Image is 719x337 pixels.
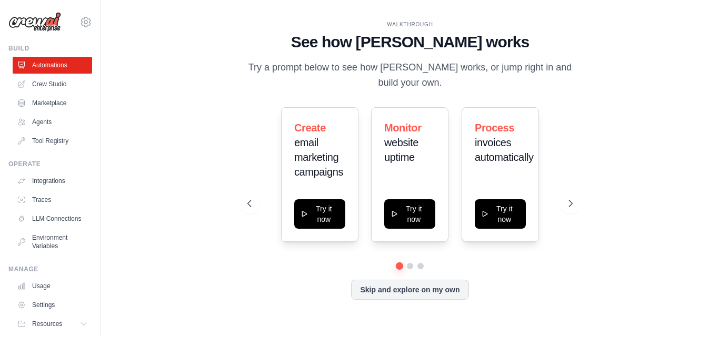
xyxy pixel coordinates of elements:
span: Resources [32,320,62,328]
a: Agents [13,114,92,130]
span: Monitor [384,122,422,134]
button: Try it now [475,199,526,229]
a: Automations [13,57,92,74]
a: Tool Registry [13,132,92,149]
a: Crew Studio [13,76,92,93]
a: Environment Variables [13,229,92,254]
span: invoices automatically [475,137,534,163]
button: Skip and explore on my own [351,280,468,300]
button: Resources [13,315,92,332]
a: LLM Connections [13,210,92,227]
span: email marketing campaigns [294,137,343,178]
a: Usage [13,278,92,294]
a: Traces [13,191,92,208]
a: Settings [13,297,92,313]
div: WALKTHROUGH [247,21,573,28]
img: Logo [8,12,61,32]
div: Build [8,44,92,53]
span: website uptime [384,137,418,163]
a: Marketplace [13,95,92,111]
button: Try it now [294,199,345,229]
button: Try it now [384,199,435,229]
div: Operate [8,160,92,168]
h1: See how [PERSON_NAME] works [247,33,573,52]
span: Process [475,122,514,134]
p: Try a prompt below to see how [PERSON_NAME] works, or jump right in and build your own. [247,60,573,91]
div: Manage [8,265,92,273]
span: Create [294,122,326,134]
a: Integrations [13,172,92,189]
